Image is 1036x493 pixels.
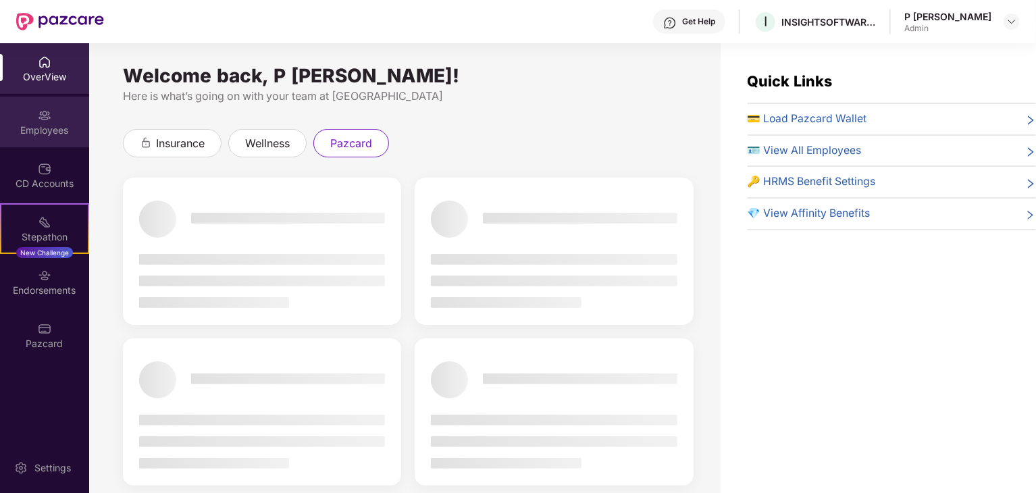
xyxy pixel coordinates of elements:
div: Get Help [682,16,715,27]
div: animation [140,136,152,149]
img: svg+xml;base64,PHN2ZyBpZD0iSG9tZSIgeG1sbnM9Imh0dHA6Ly93d3cudzMub3JnLzIwMDAvc3ZnIiB3aWR0aD0iMjAiIG... [38,55,51,69]
img: svg+xml;base64,PHN2ZyBpZD0iQ0RfQWNjb3VudHMiIGRhdGEtbmFtZT0iQ0QgQWNjb3VudHMiIHhtbG5zPSJodHRwOi8vd3... [38,162,51,176]
span: 🪪 View All Employees [748,142,862,159]
img: New Pazcare Logo [16,13,104,30]
span: wellness [245,135,290,152]
span: I [764,14,767,30]
span: 💎 View Affinity Benefits [748,205,871,222]
span: right [1025,113,1036,128]
img: svg+xml;base64,PHN2ZyBpZD0iRW5kb3JzZW1lbnRzIiB4bWxucz0iaHR0cDovL3d3dy53My5vcmcvMjAwMC9zdmciIHdpZH... [38,269,51,282]
img: svg+xml;base64,PHN2ZyBpZD0iUGF6Y2FyZCIgeG1sbnM9Imh0dHA6Ly93d3cudzMub3JnLzIwMDAvc3ZnIiB3aWR0aD0iMj... [38,322,51,336]
span: Quick Links [748,72,833,90]
div: P [PERSON_NAME] [904,10,991,23]
div: Here is what’s going on with your team at [GEOGRAPHIC_DATA] [123,88,694,105]
span: 💳 Load Pazcard Wallet [748,111,867,128]
span: right [1025,145,1036,159]
img: svg+xml;base64,PHN2ZyBpZD0iSGVscC0zMngzMiIgeG1sbnM9Imh0dHA6Ly93d3cudzMub3JnLzIwMDAvc3ZnIiB3aWR0aD... [663,16,677,30]
span: pazcard [330,135,372,152]
span: insurance [156,135,205,152]
img: svg+xml;base64,PHN2ZyBpZD0iU2V0dGluZy0yMHgyMCIgeG1sbnM9Imh0dHA6Ly93d3cudzMub3JnLzIwMDAvc3ZnIiB3aW... [14,461,28,475]
img: svg+xml;base64,PHN2ZyBpZD0iRHJvcGRvd24tMzJ4MzIiIHhtbG5zPSJodHRwOi8vd3d3LnczLm9yZy8yMDAwL3N2ZyIgd2... [1006,16,1017,27]
span: right [1025,208,1036,222]
div: Welcome back, P [PERSON_NAME]! [123,70,694,81]
span: right [1025,176,1036,190]
div: Admin [904,23,991,34]
div: New Challenge [16,247,73,258]
img: svg+xml;base64,PHN2ZyBpZD0iRW1wbG95ZWVzIiB4bWxucz0iaHR0cDovL3d3dy53My5vcmcvMjAwMC9zdmciIHdpZHRoPS... [38,109,51,122]
div: INSIGHTSOFTWARE INTERNATIONAL PRIVATE LIMITED [781,16,876,28]
div: Settings [30,461,75,475]
span: 🔑 HRMS Benefit Settings [748,174,876,190]
div: Stepathon [1,230,88,244]
img: svg+xml;base64,PHN2ZyB4bWxucz0iaHR0cDovL3d3dy53My5vcmcvMjAwMC9zdmciIHdpZHRoPSIyMSIgaGVpZ2h0PSIyMC... [38,215,51,229]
